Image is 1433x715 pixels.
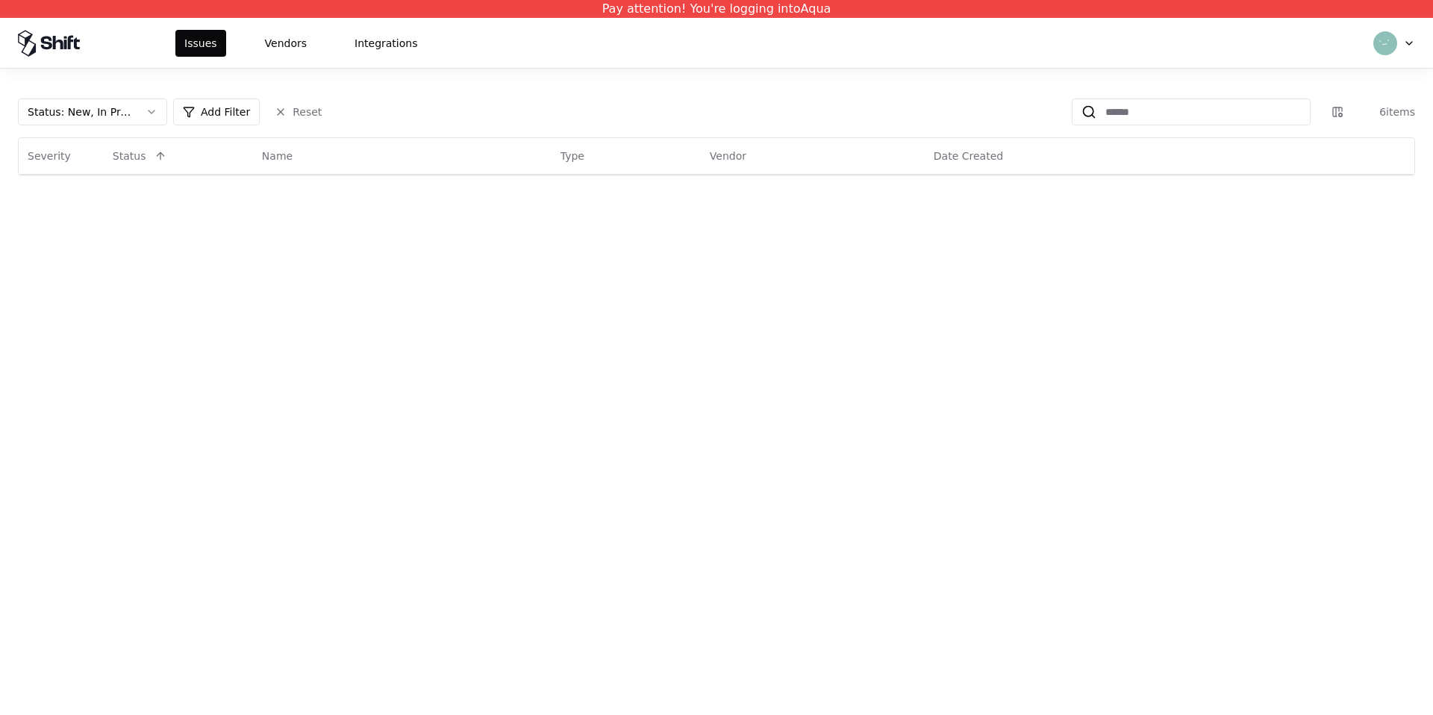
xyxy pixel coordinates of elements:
[175,30,226,57] button: Issues
[28,104,134,119] div: Status : New, In Progress
[28,149,71,163] div: Severity
[1355,104,1415,119] div: 6 items
[113,149,146,163] div: Status
[173,99,260,125] button: Add Filter
[256,30,316,57] button: Vendors
[561,149,584,163] div: Type
[346,30,426,57] button: Integrations
[934,149,1003,163] div: Date Created
[262,149,293,163] div: Name
[710,149,746,163] div: Vendor
[266,99,331,125] button: Reset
